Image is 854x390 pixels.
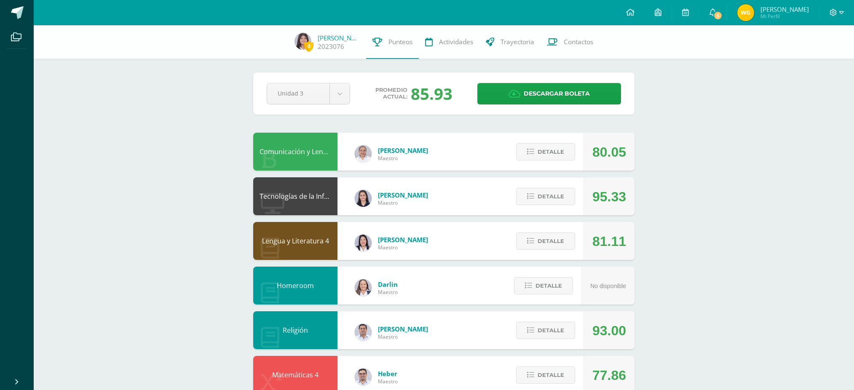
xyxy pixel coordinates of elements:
a: Trayectoria [479,25,541,59]
span: Promedio actual: [375,87,407,100]
span: Maestro [378,288,398,296]
span: Unidad 3 [278,83,319,103]
button: Detalle [516,322,575,339]
span: Heber [378,369,398,378]
img: 04fbc0eeb5f5f8cf55eb7ff53337e28b.png [355,145,372,162]
span: Detalle [535,278,562,294]
div: Tecnologías de la Información y la Comunicación 4 [253,177,337,215]
span: Detalle [538,144,564,160]
span: Maestro [378,378,398,385]
span: [PERSON_NAME] [378,325,428,333]
a: Punteos [366,25,419,59]
a: Unidad 3 [267,83,350,104]
img: 15aaa72b904403ebb7ec886ca542c491.png [355,324,372,341]
span: Maestro [378,155,428,162]
a: Contactos [541,25,600,59]
span: Detalle [538,189,564,204]
button: Detalle [516,143,575,160]
button: Detalle [516,188,575,205]
span: Detalle [538,367,564,383]
span: Contactos [564,37,593,46]
img: 54231652241166600daeb3395b4f1510.png [355,369,372,385]
span: Descargar boleta [524,83,590,104]
a: 2023076 [318,42,344,51]
span: Detalle [538,323,564,338]
a: [PERSON_NAME] [318,34,360,42]
span: [PERSON_NAME] [378,146,428,155]
div: 81.11 [592,222,626,260]
a: Descargar boleta [477,83,621,104]
button: Detalle [516,232,575,250]
span: Maestro [378,244,428,251]
div: 93.00 [592,312,626,350]
button: Detalle [514,277,573,294]
span: Maestro [378,199,428,206]
div: Religión [253,311,337,349]
div: 80.05 [592,133,626,171]
span: [PERSON_NAME] [378,191,428,199]
div: 85.93 [411,83,452,104]
span: [PERSON_NAME] [760,5,809,13]
img: 794815d7ffad13252b70ea13fddba508.png [355,279,372,296]
img: fd1196377973db38ffd7ffd912a4bf7e.png [355,235,372,251]
div: Comunicación y Lenguaje L3 Inglés 4 [253,133,337,171]
span: Maestro [378,333,428,340]
div: Lengua y Literatura 4 [253,222,337,260]
span: Trayectoria [501,37,534,46]
div: 95.33 [592,178,626,216]
span: Darlin [378,280,398,288]
img: 9b86bf787ef71f28313df604483df034.png [294,33,311,50]
img: dbcf09110664cdb6f63fe058abfafc14.png [355,190,372,207]
span: No disponible [590,283,626,289]
span: 0 [304,41,313,51]
div: Homeroom [253,267,337,305]
span: [PERSON_NAME] [378,235,428,244]
span: Detalle [538,233,564,249]
span: 5 [713,11,722,20]
img: 46026be5d2733dbc437cbeb1e38f7dab.png [737,4,754,21]
span: Mi Perfil [760,13,809,20]
button: Detalle [516,366,575,384]
span: Actividades [439,37,473,46]
span: Punteos [388,37,412,46]
a: Actividades [419,25,479,59]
